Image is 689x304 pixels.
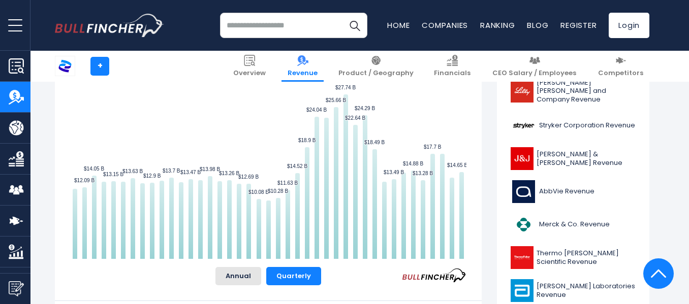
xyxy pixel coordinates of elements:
a: [PERSON_NAME] [PERSON_NAME] and Company Revenue [505,76,642,107]
a: Thermo [PERSON_NAME] Scientific Revenue [505,244,642,272]
text: $13.26 B [219,171,239,176]
span: Revenue [288,69,318,78]
span: Financials [434,69,471,78]
a: [PERSON_NAME] & [PERSON_NAME] Revenue [505,145,642,173]
a: Blog [527,20,548,30]
text: $13.47 B [180,170,201,175]
a: Ranking [480,20,515,30]
span: Product / Geography [338,69,414,78]
a: Stryker Corporation Revenue [505,112,642,140]
text: $13.49 B [384,170,404,175]
text: $13.98 B [200,166,220,172]
text: $13.63 B [122,168,143,174]
img: ABBV logo [511,180,536,203]
text: $14.05 B [84,166,104,172]
text: $22.64 B [345,115,365,121]
button: Search [342,13,367,38]
a: Register [560,20,597,30]
a: Revenue [281,51,324,82]
button: Quarterly [266,267,321,285]
text: $11.63 B [277,180,298,186]
a: Overview [227,51,272,82]
img: LLY logo [511,80,534,103]
a: Login [609,13,649,38]
span: CEO Salary / Employees [492,69,576,78]
text: $25.66 B [326,97,346,103]
img: ABT logo [511,279,534,302]
img: bullfincher logo [55,14,164,37]
text: $14.65 B [447,162,467,168]
a: Product / Geography [332,51,420,82]
svg: Pfizer's Revenue Trend Quarterly [70,30,466,259]
img: PFE logo [55,56,75,76]
a: + [90,57,109,76]
a: Financials [428,51,477,82]
img: TMO logo [511,246,534,269]
a: Home [387,20,410,30]
a: Competitors [592,51,649,82]
text: $12.69 B [238,174,259,180]
text: $18.49 B [364,140,385,145]
text: $14.88 B [403,161,423,166]
text: $24.04 B [306,107,327,113]
text: $13.15 B [103,172,123,177]
a: Merck & Co. Revenue [505,211,642,239]
span: Overview [233,69,266,78]
a: Companies [422,20,468,30]
button: Annual [215,267,261,285]
text: $17.7 B [424,144,442,150]
img: SYK logo [511,114,536,137]
text: $18.9 B [298,138,316,143]
text: $14.52 B [287,163,307,169]
text: $13.7 B [163,168,180,174]
a: AbbVie Revenue [505,178,642,206]
text: $10.28 B [268,188,288,194]
text: $12.09 B [74,178,95,183]
text: $12.9 B [143,173,161,179]
text: $27.74 B [335,85,356,90]
a: Go to homepage [55,14,164,37]
a: CEO Salary / Employees [486,51,582,82]
text: $10.08 B [248,189,269,195]
text: $13.28 B [413,171,433,176]
text: $24.29 B [355,106,375,111]
img: MRK logo [511,213,536,236]
span: Competitors [598,69,643,78]
img: JNJ logo [511,147,534,170]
